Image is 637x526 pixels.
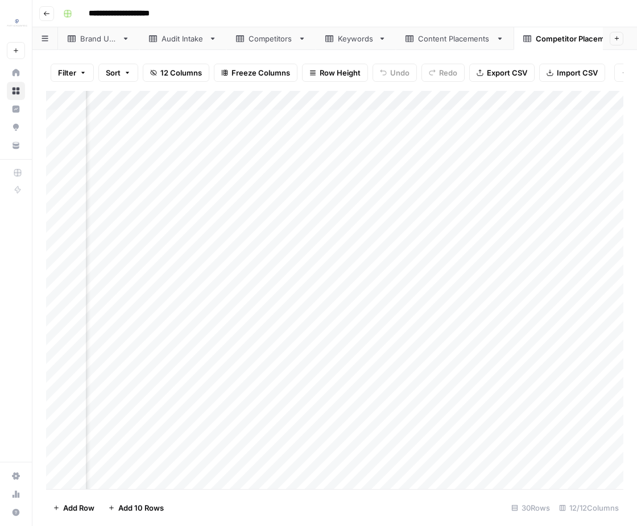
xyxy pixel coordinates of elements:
[7,13,27,34] img: PartnerCentric Sales Tools Logo
[487,67,527,78] span: Export CSV
[226,27,316,50] a: Competitors
[162,33,204,44] div: Audit Intake
[106,67,121,78] span: Sort
[118,502,164,514] span: Add 10 Rows
[7,136,25,155] a: Your Data
[439,67,457,78] span: Redo
[320,67,361,78] span: Row Height
[80,33,117,44] div: Brand URL
[143,64,209,82] button: 12 Columns
[536,33,621,44] div: Competitor Placements
[98,64,138,82] button: Sort
[373,64,417,82] button: Undo
[555,499,623,517] div: 12/12 Columns
[7,64,25,82] a: Home
[46,499,101,517] button: Add Row
[7,82,25,100] a: Browse
[101,499,171,517] button: Add 10 Rows
[421,64,465,82] button: Redo
[7,9,25,37] button: Workspace: PartnerCentric Sales Tools
[390,67,409,78] span: Undo
[469,64,535,82] button: Export CSV
[58,27,139,50] a: Brand URL
[7,467,25,485] a: Settings
[160,67,202,78] span: 12 Columns
[557,67,598,78] span: Import CSV
[539,64,605,82] button: Import CSV
[338,33,374,44] div: Keywords
[249,33,293,44] div: Competitors
[396,27,514,50] a: Content Placements
[302,64,368,82] button: Row Height
[231,67,290,78] span: Freeze Columns
[139,27,226,50] a: Audit Intake
[316,27,396,50] a: Keywords
[214,64,297,82] button: Freeze Columns
[7,100,25,118] a: Insights
[7,485,25,503] a: Usage
[63,502,94,514] span: Add Row
[58,67,76,78] span: Filter
[7,118,25,136] a: Opportunities
[7,503,25,521] button: Help + Support
[507,499,555,517] div: 30 Rows
[51,64,94,82] button: Filter
[418,33,491,44] div: Content Placements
